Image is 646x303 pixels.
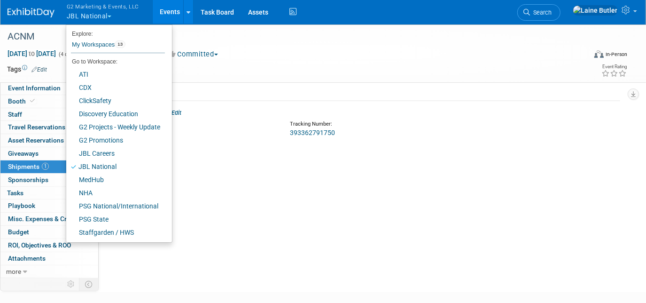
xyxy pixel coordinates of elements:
div: FedEx [117,128,276,137]
span: 13 [115,40,125,48]
span: [DATE] [DATE] [7,49,56,58]
span: Attachments [8,255,46,262]
div: Tracking Number: [290,120,491,128]
a: Giveaways [0,147,98,160]
span: Event Information [8,84,61,92]
a: Booth [0,95,98,108]
span: Staff [8,111,22,118]
div: Event Rating [601,64,627,69]
a: My Workspaces13 [71,37,165,53]
a: ROI, Objectives & ROO [0,239,98,252]
img: Laine Butler [573,5,618,16]
a: 393362791750 [290,129,335,136]
a: Search [517,4,560,21]
a: Staffgarden / HWS [66,226,165,239]
a: Tasks [0,187,98,199]
li: Explore: [66,28,165,37]
td: Tags [7,64,47,74]
a: Budget [0,226,98,239]
span: Search [530,9,552,16]
a: Attachments [0,252,98,265]
td: Personalize Event Tab Strip [63,278,79,290]
span: Sponsorships [8,176,48,183]
span: G2 Marketing & Events, LLC [67,1,139,11]
span: ROI, Objectives & ROO [8,241,71,249]
i: Booth reservation complete [30,98,35,104]
a: JBL National [66,160,165,173]
div: Books from PBD [113,108,620,118]
span: 1 [42,163,49,170]
a: MedHub [66,173,165,186]
li: Go to Workspace: [66,56,165,68]
a: Event Information [0,82,98,95]
a: Travel Reservations [0,121,98,134]
a: ATI [66,68,165,81]
span: Booth [8,97,37,105]
span: (4 days) [58,51,78,57]
a: Edit [166,109,181,116]
a: Playbook [0,199,98,212]
span: Budget [8,228,29,236]
span: more [6,268,21,275]
a: Shipments1 [0,160,98,173]
span: Giveaways [8,150,39,157]
div: ACNM [4,28,575,45]
button: Committed [166,49,222,59]
a: more [0,265,98,278]
span: Travel Reservations [8,123,65,131]
a: Misc. Expenses & Credits [0,213,98,225]
span: Tasks [7,189,23,197]
img: ExhibitDay [8,8,54,17]
div: In-Person [605,51,627,58]
a: CDX [66,81,165,94]
a: Sponsorships [0,174,98,186]
span: Playbook [8,202,35,209]
a: G2 Projects - Weekly Update [66,120,165,134]
a: Staff [0,108,98,121]
a: G2 Promotions [66,134,165,147]
a: NHA [66,186,165,199]
a: Discovery Education [66,107,165,120]
span: Shipments [8,163,49,170]
div: Event Format [536,49,627,63]
span: Misc. Expenses & Credits [8,215,81,223]
a: Asset Reservations [0,134,98,147]
img: Format-Inperson.png [594,50,604,58]
span: to [27,50,36,57]
div: Courier: [117,120,276,128]
span: Asset Reservations [8,136,64,144]
td: Toggle Event Tabs [79,278,99,290]
a: PSG National/International [66,199,165,213]
a: PSG State [66,213,165,226]
a: Edit [31,66,47,73]
a: ClickSafety [66,94,165,107]
a: JBL Careers [66,147,165,160]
